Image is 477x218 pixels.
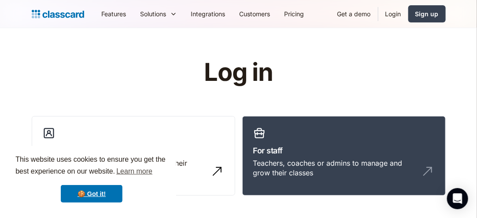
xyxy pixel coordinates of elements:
[15,154,168,178] span: This website uses cookies to ensure you get the best experience on our website.
[330,4,378,24] a: Get a demo
[141,9,166,18] div: Solutions
[95,4,133,24] a: Features
[43,145,224,156] h3: For students
[415,9,439,18] div: Sign up
[447,188,468,209] div: Open Intercom Messenger
[277,4,311,24] a: Pricing
[61,185,122,203] a: dismiss cookie message
[115,165,154,178] a: learn more about cookies
[253,145,435,156] h3: For staff
[242,116,446,196] a: For staffTeachers, coaches or admins to manage and grow their classes
[99,59,378,86] h1: Log in
[253,158,417,178] div: Teachers, coaches or admins to manage and grow their classes
[32,8,84,20] a: home
[133,4,184,24] div: Solutions
[32,116,235,196] a: For studentsStudents, parents or guardians to view their profile and manage bookings
[7,146,176,211] div: cookieconsent
[378,4,408,24] a: Login
[233,4,277,24] a: Customers
[184,4,233,24] a: Integrations
[408,5,446,22] a: Sign up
